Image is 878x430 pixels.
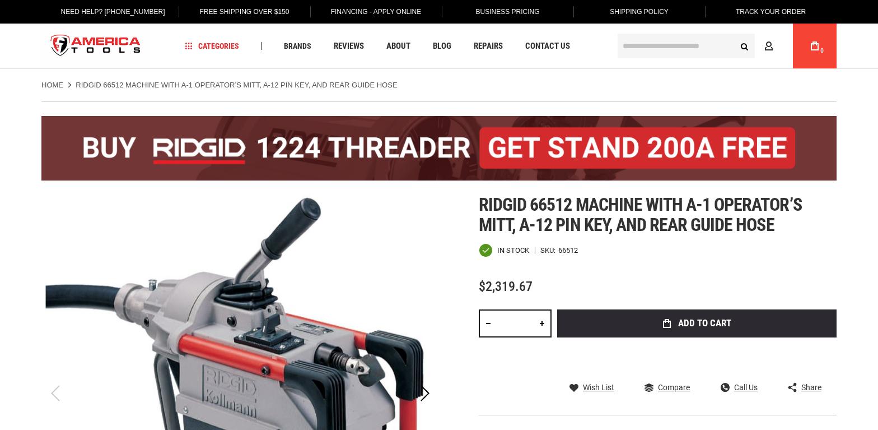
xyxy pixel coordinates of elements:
[610,8,669,16] span: Shipping Policy
[497,247,529,254] span: In stock
[433,42,451,50] span: Blog
[734,35,755,57] button: Search
[721,382,758,392] a: Call Us
[734,383,758,391] span: Call Us
[41,25,150,67] a: store logo
[479,279,533,294] span: $2,319.67
[520,39,575,54] a: Contact Us
[540,247,558,254] strong: SKU
[41,80,63,90] a: Home
[583,383,614,391] span: Wish List
[645,382,690,392] a: Compare
[185,42,239,50] span: Categories
[678,318,731,328] span: Add to Cart
[329,39,369,54] a: Reviews
[284,42,311,50] span: Brands
[820,48,824,54] span: 0
[428,39,456,54] a: Blog
[180,39,244,54] a: Categories
[479,243,529,257] div: Availability
[469,39,508,54] a: Repairs
[804,24,825,68] a: 0
[279,39,316,54] a: Brands
[479,194,802,235] span: Ridgid 66512 machine with a-1 operator’s mitt, a-12 pin key, and rear guide hose
[334,42,364,50] span: Reviews
[41,116,837,181] img: BOGO: Buy the RIDGID® 1224 Threader (26092), get the 92467 200A Stand FREE!
[76,81,397,89] strong: RIDGID 66512 MACHINE WITH A-1 OPERATOR’S MITT, A-12 PIN KEY, AND REAR GUIDE HOSE
[558,247,578,254] div: 66512
[381,39,415,54] a: About
[658,383,690,391] span: Compare
[557,309,837,337] button: Add to Cart
[386,42,410,50] span: About
[41,25,150,67] img: America Tools
[801,383,821,391] span: Share
[569,382,614,392] a: Wish List
[525,42,570,50] span: Contact Us
[474,42,503,50] span: Repairs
